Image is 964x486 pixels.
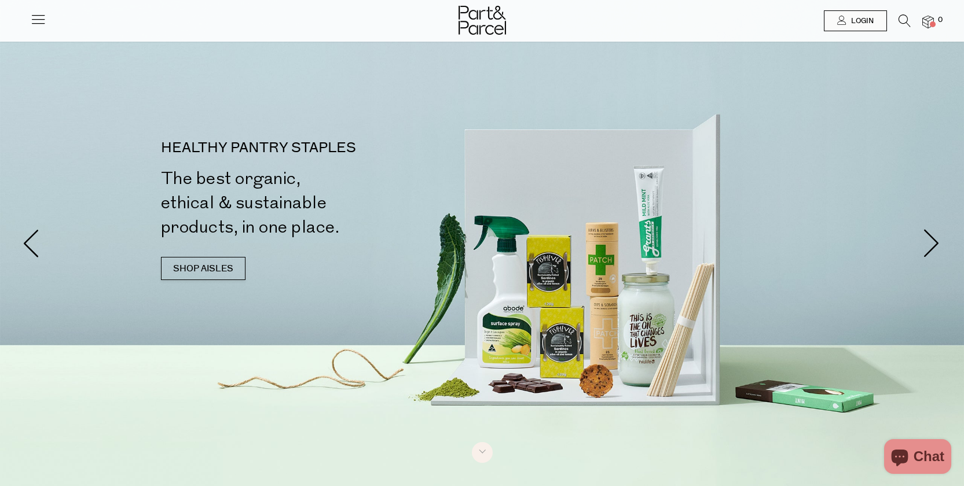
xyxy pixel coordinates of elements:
[848,16,874,26] span: Login
[459,6,506,35] img: Part&Parcel
[161,167,487,240] h2: The best organic, ethical & sustainable products, in one place.
[161,141,487,155] p: HEALTHY PANTRY STAPLES
[935,15,945,25] span: 0
[161,257,245,280] a: SHOP AISLES
[881,439,955,477] inbox-online-store-chat: Shopify online store chat
[922,16,934,28] a: 0
[824,10,887,31] a: Login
